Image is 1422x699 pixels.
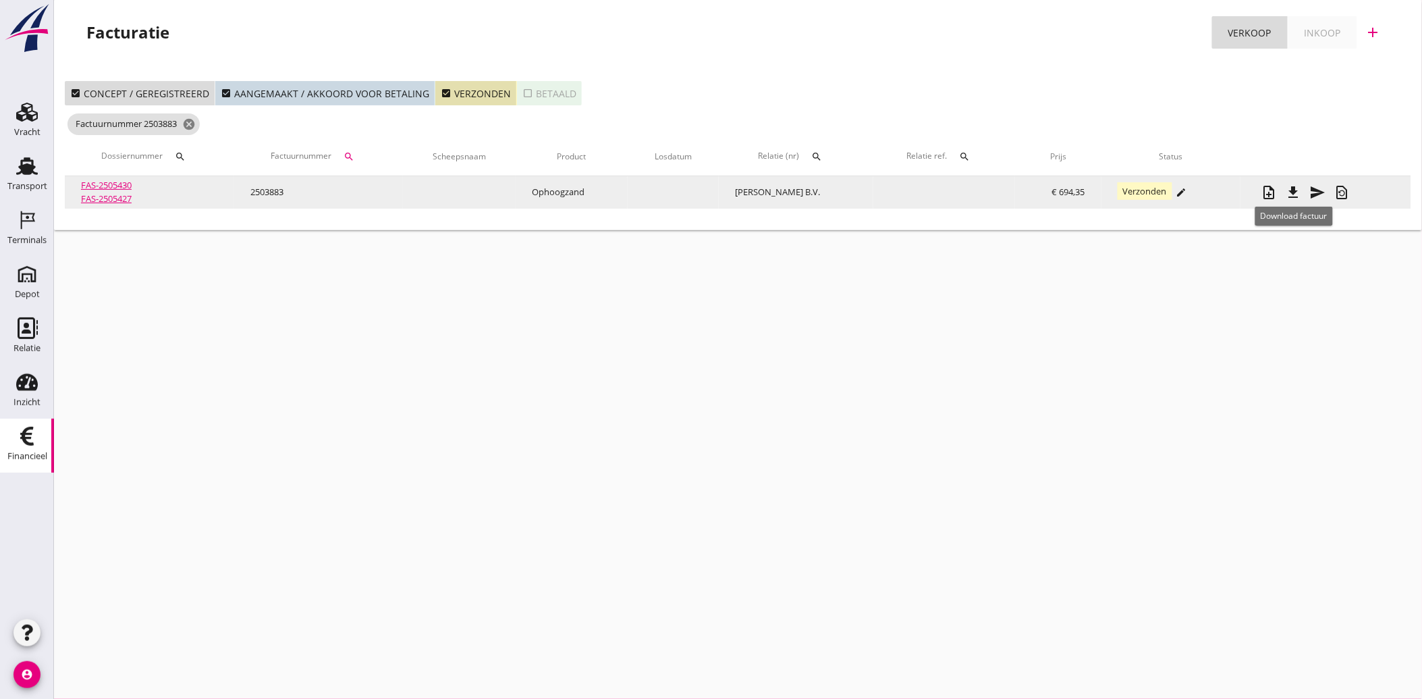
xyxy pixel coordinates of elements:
img: logo-small.a267ee39.svg [3,3,51,53]
i: check_box [70,88,81,99]
div: Verzonden [441,86,511,101]
button: Betaald [517,81,582,105]
a: FAS-2505427 [81,192,132,205]
div: Inkoop [1305,26,1341,40]
div: Inzicht [13,398,40,407]
td: [PERSON_NAME] B.V. [719,176,873,209]
th: Product [516,138,628,176]
th: Factuurnummer [234,138,403,176]
i: note_add [1261,184,1277,201]
td: Ophoogzand [516,176,628,209]
i: edit [1176,187,1187,198]
th: Relatie ref. [873,138,1015,176]
span: Verzonden [1118,182,1172,200]
th: Dossiernummer [65,138,234,176]
div: Relatie [13,344,40,353]
div: Transport [7,182,47,190]
div: Facturatie [86,22,169,43]
i: file_download [1285,184,1301,201]
a: Verkoop [1212,16,1288,49]
i: account_circle [13,661,40,688]
div: Betaald [522,86,576,101]
th: Relatie (nr) [719,138,873,176]
th: Scheepsnaam [403,138,516,176]
div: Aangemaakt / akkoord voor betaling [221,86,429,101]
span: Download factuur [1261,210,1328,222]
div: Depot [15,290,40,299]
th: Losdatum [628,138,719,176]
i: search [811,151,822,162]
a: FAS-2505430 [81,179,132,191]
th: Prijs [1015,138,1101,176]
div: Concept / geregistreerd [70,86,209,101]
button: Aangemaakt / akkoord voor betaling [215,81,435,105]
div: Verkoop [1228,26,1271,40]
button: Concept / geregistreerd [65,81,215,105]
i: add [1365,24,1382,41]
i: cancel [182,118,196,131]
td: € 694,35 [1015,176,1101,209]
div: Vracht [14,128,40,136]
i: restore_page [1334,184,1350,201]
i: check_box [221,88,231,99]
div: Financieel [7,452,47,461]
td: 2503883 [234,176,403,209]
span: Factuurnummer 2503883 [67,113,200,135]
button: Verzonden [435,81,517,105]
i: search [344,151,354,162]
i: send [1309,184,1325,201]
th: Status [1101,138,1240,176]
i: search [959,151,970,162]
i: check_box_outline_blank [522,88,533,99]
i: search [175,151,186,162]
div: Terminals [7,236,47,244]
a: Inkoop [1288,16,1357,49]
i: check_box [441,88,452,99]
